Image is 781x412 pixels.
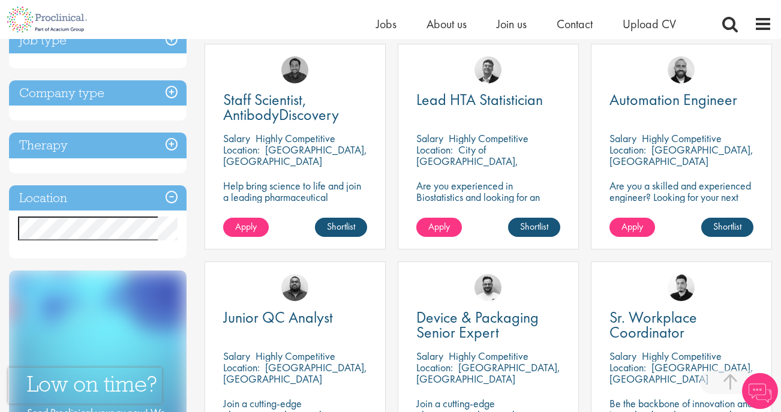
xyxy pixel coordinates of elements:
a: Staff Scientist, AntibodyDiscovery [223,92,367,122]
p: City of [GEOGRAPHIC_DATA], [GEOGRAPHIC_DATA] [416,143,518,179]
p: [GEOGRAPHIC_DATA], [GEOGRAPHIC_DATA] [223,143,367,168]
p: Highly Competitive [449,131,528,145]
a: Apply [416,218,462,237]
span: Salary [609,131,636,145]
p: Highly Competitive [256,131,335,145]
h3: Therapy [9,133,187,158]
p: Highly Competitive [642,131,722,145]
span: Salary [609,349,636,363]
img: Anderson Maldonado [668,274,695,301]
span: Salary [416,131,443,145]
iframe: reCAPTCHA [8,368,162,404]
span: Apply [621,220,643,233]
span: Location: [416,360,453,374]
span: Location: [609,360,646,374]
a: Device & Packaging Senior Expert [416,310,560,340]
a: About us [426,16,467,32]
a: Shortlist [315,218,367,237]
img: Ashley Bennett [281,274,308,301]
img: Jordan Kiely [668,56,695,83]
p: Highly Competitive [256,349,335,363]
a: Apply [609,218,655,237]
p: Are you a skilled and experienced engineer? Looking for your next opportunity to assist with impa... [609,180,753,225]
a: Contact [557,16,593,32]
p: [GEOGRAPHIC_DATA], [GEOGRAPHIC_DATA] [609,143,753,168]
p: Highly Competitive [642,349,722,363]
a: Jobs [376,16,396,32]
span: Location: [609,143,646,157]
p: Help bring science to life and join a leading pharmaceutical company to play a key role in delive... [223,180,367,237]
img: Emile De Beer [474,274,501,301]
h3: Company type [9,80,187,106]
span: Automation Engineer [609,89,737,110]
img: Mike Raletz [281,56,308,83]
span: Junior QC Analyst [223,307,333,327]
span: Lead HTA Statistician [416,89,543,110]
span: Salary [223,131,250,145]
span: Location: [223,143,260,157]
p: [GEOGRAPHIC_DATA], [GEOGRAPHIC_DATA] [416,360,560,386]
img: Tom Magenis [474,56,501,83]
span: Apply [428,220,450,233]
a: Shortlist [508,218,560,237]
span: Apply [235,220,257,233]
a: Shortlist [701,218,753,237]
h3: Location [9,185,187,211]
a: Join us [497,16,527,32]
a: Upload CV [623,16,676,32]
a: Junior QC Analyst [223,310,367,325]
a: Automation Engineer [609,92,753,107]
h3: Job type [9,28,187,53]
p: Are you experienced in Biostatistics and looking for an exciting new challenge where you can assi... [416,180,560,237]
span: Sr. Workplace Coordinator [609,307,697,342]
img: Chatbot [742,373,778,409]
p: Highly Competitive [449,349,528,363]
p: [GEOGRAPHIC_DATA], [GEOGRAPHIC_DATA] [609,360,753,386]
span: Salary [223,349,250,363]
a: Sr. Workplace Coordinator [609,310,753,340]
p: [GEOGRAPHIC_DATA], [GEOGRAPHIC_DATA] [223,360,367,386]
span: Location: [416,143,453,157]
span: Device & Packaging Senior Expert [416,307,539,342]
a: Lead HTA Statistician [416,92,560,107]
span: Staff Scientist, AntibodyDiscovery [223,89,339,125]
a: Apply [223,218,269,237]
span: Salary [416,349,443,363]
span: Location: [223,360,260,374]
